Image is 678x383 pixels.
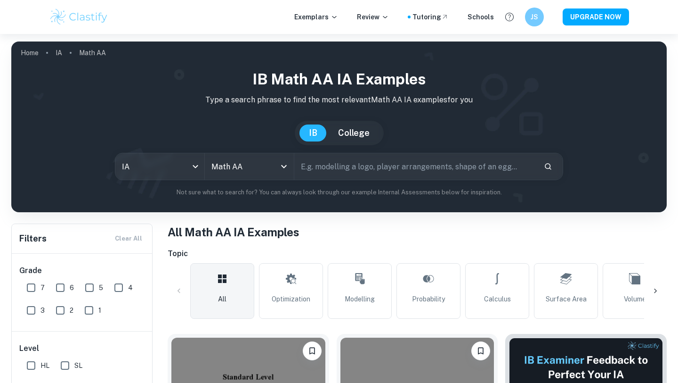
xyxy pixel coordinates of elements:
p: Review [357,12,389,22]
a: Home [21,46,39,59]
h6: JS [529,12,540,22]
span: Volume [624,294,646,304]
span: HL [40,360,49,371]
span: 1 [98,305,101,316]
h6: Topic [168,248,667,259]
button: Open [277,160,291,173]
span: Surface Area [546,294,587,304]
p: Not sure what to search for? You can always look through our example Internal Assessments below f... [19,188,659,197]
img: profile cover [11,42,667,212]
span: 2 [70,305,73,316]
p: Exemplars [294,12,338,22]
button: Help and Feedback [501,9,517,25]
h1: All Math AA IA Examples [168,224,667,241]
span: 5 [99,283,103,293]
span: Calculus [484,294,511,304]
span: 3 [40,305,45,316]
span: Optimization [272,294,310,304]
p: Math AA [79,48,106,58]
button: Bookmark [471,341,490,360]
h6: Level [19,343,145,354]
button: JS [525,8,544,26]
span: All [218,294,226,304]
a: Schools [468,12,494,22]
span: Probability [412,294,445,304]
img: Clastify logo [49,8,109,26]
a: IA [56,46,62,59]
button: College [329,125,379,142]
h1: IB Math AA IA examples [19,68,659,91]
div: IA [115,153,204,180]
input: E.g. modelling a logo, player arrangements, shape of an egg... [294,153,536,180]
button: Search [540,158,556,175]
span: SL [74,360,82,371]
a: Tutoring [412,12,449,22]
button: Bookmark [303,341,322,360]
span: 4 [128,283,133,293]
button: UPGRADE NOW [563,8,629,25]
h6: Filters [19,232,47,245]
span: Modelling [345,294,375,304]
button: IB [299,125,327,142]
p: Type a search phrase to find the most relevant Math AA IA examples for you [19,94,659,106]
span: 6 [70,283,74,293]
span: 7 [40,283,45,293]
h6: Grade [19,265,145,276]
